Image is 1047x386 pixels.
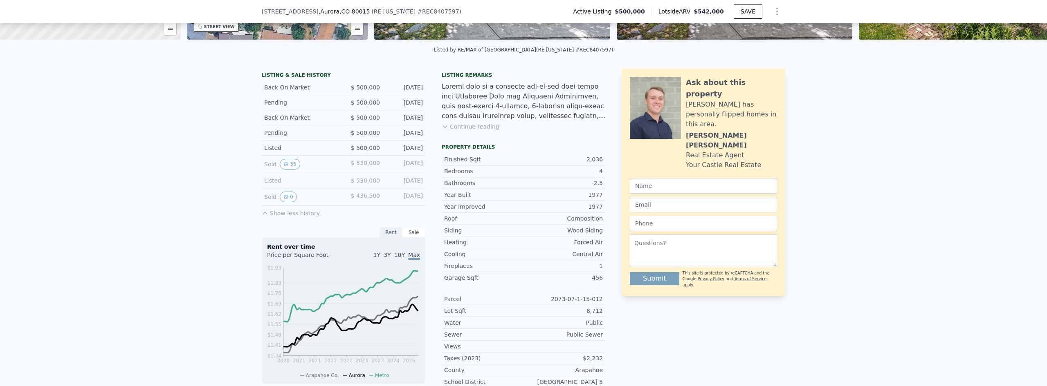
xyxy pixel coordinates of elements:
div: Public Sewer [523,330,603,339]
span: Max [408,252,420,260]
span: $ 530,000 [351,160,380,166]
span: Aurora [349,373,365,378]
div: Forced Air [523,238,603,246]
div: Sold [264,192,337,202]
button: View historical data [280,192,297,202]
div: 456 [523,274,603,282]
div: 4 [523,167,603,175]
div: 8,712 [523,307,603,315]
tspan: $1.48 [267,332,281,338]
tspan: $1.83 [267,280,281,286]
div: Year Improved [444,203,523,211]
div: 2.5 [523,179,603,187]
tspan: 2025 [403,358,416,364]
div: Views [444,342,523,350]
div: Pending [264,129,337,137]
div: Property details [442,144,605,150]
button: Submit [630,272,679,285]
div: STREET VIEW [204,24,235,30]
span: Active Listing [573,7,615,16]
tspan: 2022 [340,358,353,364]
div: [GEOGRAPHIC_DATA] 5 [523,378,603,386]
input: Phone [630,216,777,231]
div: Bedrooms [444,167,523,175]
div: Finished Sqft [444,155,523,163]
input: Email [630,197,777,212]
tspan: 2023 [356,358,368,364]
div: Public [523,319,603,327]
span: $500,000 [615,7,645,16]
div: Listed [264,144,337,152]
span: − [355,24,360,34]
span: $ 530,000 [351,177,380,184]
span: # REC8407597 [417,8,459,15]
div: $2,232 [523,354,603,362]
div: Water [444,319,523,327]
div: [DATE] [386,114,423,122]
tspan: 2022 [324,358,337,364]
tspan: $1.93 [267,265,281,271]
tspan: $1.76 [267,290,281,296]
span: $542,000 [694,8,724,15]
a: Privacy Policy [698,277,724,281]
tspan: 2020 [277,358,290,364]
span: $ 500,000 [351,114,380,121]
div: 1977 [523,191,603,199]
div: Cooling [444,250,523,258]
span: $ 436,500 [351,192,380,199]
div: [DATE] [386,192,423,202]
div: Arapahoe [523,366,603,374]
div: Sewer [444,330,523,339]
div: Garage Sqft [444,274,523,282]
span: RE [US_STATE] [374,8,416,15]
span: , CO 80015 [339,8,370,15]
div: Back On Market [264,83,337,91]
div: Fireplaces [444,262,523,270]
div: Sale [402,227,425,238]
div: Lot Sqft [444,307,523,315]
div: Sold [264,159,337,170]
tspan: 2023 [371,358,384,364]
div: Your Castle Real Estate [686,160,761,170]
div: Roof [444,214,523,223]
span: [STREET_ADDRESS] [262,7,319,16]
div: Real Estate Agent [686,150,744,160]
div: ( ) [371,7,461,16]
button: SAVE [734,4,762,19]
a: Zoom out [164,23,176,35]
div: Rent [380,227,402,238]
tspan: $1.55 [267,321,281,327]
div: Parcel [444,295,523,303]
input: Name [630,178,777,194]
div: This site is protected by reCAPTCHA and the Google and apply. [683,270,777,288]
div: Taxes (2023) [444,354,523,362]
a: Terms of Service [734,277,766,281]
div: Composition [523,214,603,223]
div: Pending [264,98,337,107]
tspan: 2021 [293,358,306,364]
span: $ 500,000 [351,145,380,151]
span: 3Y [384,252,391,258]
span: Metro [375,373,389,378]
span: $ 500,000 [351,129,380,136]
div: Price per Square Foot [267,251,344,264]
div: Year Built [444,191,523,199]
tspan: $1.41 [267,342,281,348]
div: LISTING & SALE HISTORY [262,72,425,80]
div: Loremi dolo si a consecte adi-el-sed doei tempo inci Utlaboree Dolo mag Aliquaeni Adminimven, qui... [442,82,605,121]
span: $ 500,000 [351,99,380,106]
tspan: $1.62 [267,311,281,317]
div: 2073-07-1-15-012 [523,295,603,303]
div: Wood Siding [523,226,603,234]
span: − [167,24,173,34]
div: Back On Market [264,114,337,122]
tspan: $1.34 [267,353,281,359]
a: Zoom out [351,23,363,35]
div: [DATE] [386,83,423,91]
span: Lotside ARV [658,7,694,16]
div: [DATE] [386,144,423,152]
button: Continue reading [442,123,499,131]
span: Arapahoe Co. [306,373,339,378]
div: 1 [523,262,603,270]
div: Siding [444,226,523,234]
